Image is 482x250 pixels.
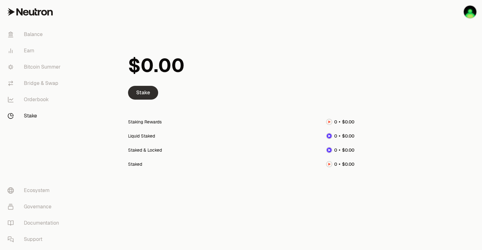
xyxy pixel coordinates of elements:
img: NTRN Logo [327,119,332,124]
img: dNTRN Logo [327,133,332,138]
img: Portfel Główny [464,6,476,18]
div: Staking Rewards [128,119,162,125]
a: Stake [128,86,158,100]
div: Staked & Locked [128,147,162,153]
div: Liquid Staked [128,133,155,139]
a: Ecosystem [3,182,68,199]
a: Support [3,231,68,247]
a: Governance [3,199,68,215]
a: Earn [3,43,68,59]
img: NTRN Logo [327,162,332,167]
a: Orderbook [3,91,68,108]
a: Bitcoin Summer [3,59,68,75]
a: Stake [3,108,68,124]
a: Documentation [3,215,68,231]
a: Balance [3,26,68,43]
a: Bridge & Swap [3,75,68,91]
div: Staked [128,161,142,167]
img: dNTRN Logo [327,148,332,153]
